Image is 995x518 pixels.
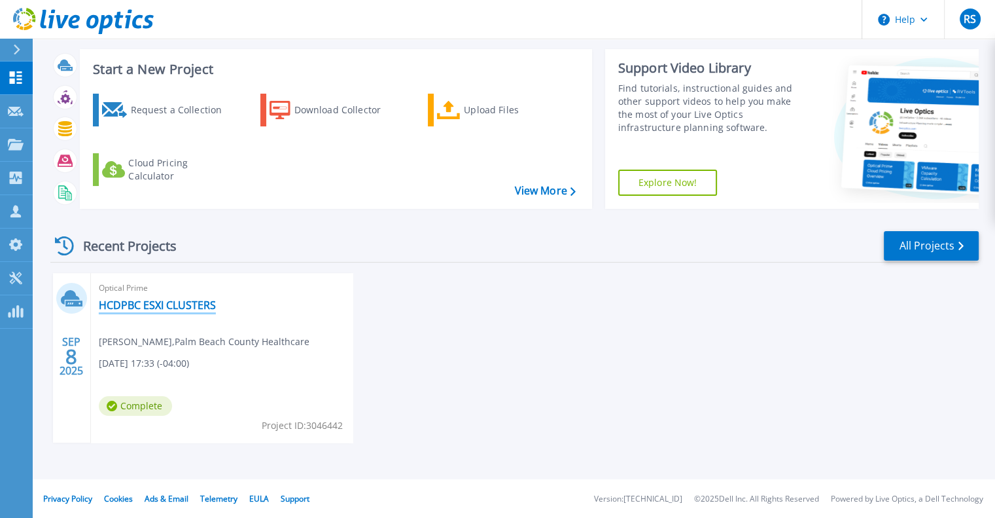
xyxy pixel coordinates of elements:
div: Download Collector [294,97,399,123]
span: [DATE] 17:33 (-04:00) [99,356,189,371]
div: Support Video Library [618,60,806,77]
a: Upload Files [428,94,574,126]
span: Optical Prime [99,281,345,295]
span: 8 [65,351,77,362]
a: EULA [249,493,269,504]
span: [PERSON_NAME] , Palm Beach County Healthcare [99,335,309,349]
a: Explore Now! [618,170,718,196]
a: All Projects [884,231,979,261]
a: Support [281,493,309,504]
li: © 2025 Dell Inc. All Rights Reserved [694,495,819,504]
span: Complete [99,396,172,416]
div: Request a Collection [130,97,235,123]
div: Upload Files [464,97,568,123]
div: Cloud Pricing Calculator [128,157,233,183]
li: Powered by Live Optics, a Dell Technology [831,495,983,504]
h3: Start a New Project [93,62,575,77]
a: Ads & Email [145,493,188,504]
a: Telemetry [200,493,237,504]
a: Request a Collection [93,94,239,126]
a: Cookies [104,493,133,504]
div: SEP 2025 [59,333,84,380]
a: View More [514,185,575,197]
div: Recent Projects [50,230,194,262]
a: Privacy Policy [43,493,92,504]
a: HCDPBC ESXI CLUSTERS [99,299,216,312]
div: Find tutorials, instructional guides and other support videos to help you make the most of your L... [618,82,806,134]
li: Version: [TECHNICAL_ID] [594,495,682,504]
a: Cloud Pricing Calculator [93,153,239,186]
a: Download Collector [260,94,406,126]
span: RS [964,14,976,24]
span: Project ID: 3046442 [262,418,343,433]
